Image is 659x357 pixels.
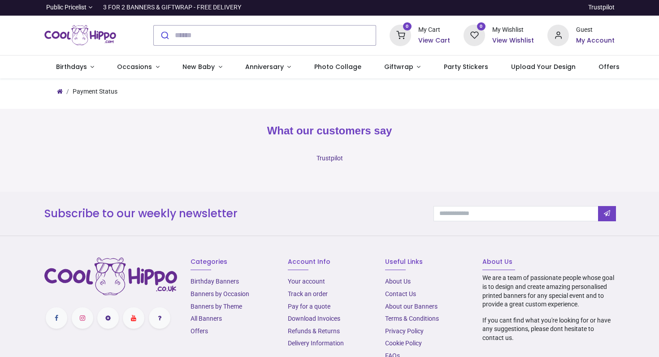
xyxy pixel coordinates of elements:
a: 0 [390,31,411,38]
sup: 0 [403,22,412,31]
div: My Wishlist [492,26,534,34]
a: Track an order [288,290,328,297]
a: Home [57,88,63,95]
a: Trustpilot [316,155,343,162]
span: Upload Your Design [511,62,576,71]
a: Delivery Information [288,340,344,347]
a: Privacy Policy [385,327,424,335]
p: If you cant find what you're looking for or have any suggestions, please dont hesitate to contact... [482,316,615,343]
span: Offers [598,62,620,71]
a: Your account [288,278,325,285]
a: Refunds & Returns [288,327,340,335]
a: Public Pricelist [44,3,92,12]
a: About Us​ [385,278,411,285]
h3: Subscribe to our weekly newsletter [44,206,420,221]
a: Trustpilot [588,3,615,12]
span: Birthdays [56,62,87,71]
span: Anniversary [245,62,284,71]
a: All Banners [191,315,222,322]
a: Birthdays [44,56,106,79]
span: Party Stickers [444,62,488,71]
a: Terms & Conditions [385,315,439,322]
span: Occasions [117,62,152,71]
a: Giftwrap [373,56,432,79]
span: Photo Collage [314,62,361,71]
span: New Baby [182,62,215,71]
a: Download Invoices [288,315,340,322]
span: Giftwrap [384,62,413,71]
a: View Wishlist [492,36,534,45]
a: New Baby [171,56,234,79]
span: Public Pricelist [46,3,87,12]
a: 0 [464,31,485,38]
a: Logo of Cool Hippo [44,23,116,48]
button: Submit [154,26,175,45]
img: Cool Hippo [44,23,116,48]
li: Payment Status [63,87,117,96]
a: Occasions [106,56,171,79]
a: Birthday Banners [191,278,239,285]
div: Guest [576,26,615,34]
a: Cookie Policy [385,340,422,347]
a: View Cart [418,36,450,45]
h6: Useful Links [385,258,469,267]
a: About our Banners [385,303,438,310]
p: We are a team of passionate people whose goal is to design and create amazing personalised printe... [482,274,615,309]
a: Offers [191,327,208,335]
a: Banners by Occasion [191,290,249,297]
a: Banners by Theme [191,303,242,310]
h6: About Us [482,258,615,267]
h6: Account Info [288,258,372,267]
a: Anniversary [234,56,303,79]
a: Pay for a quote [288,303,330,310]
h6: Categories [191,258,274,267]
sup: 0 [477,22,486,31]
div: My Cart [418,26,450,34]
a: Contact Us [385,290,416,297]
a: My Account [576,36,615,45]
h2: What our customers say [44,123,615,138]
div: 3 FOR 2 BANNERS & GIFTWRAP - FREE DELIVERY [103,3,241,12]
